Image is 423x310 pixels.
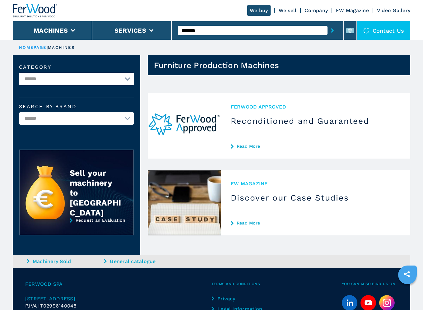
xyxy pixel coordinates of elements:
[247,5,271,16] a: We buy
[47,45,48,50] span: |
[25,296,75,302] span: [STREET_ADDRESS]
[34,27,68,34] button: Machines
[357,21,411,40] div: Contact us
[70,168,121,218] div: Sell your machinery to [GEOGRAPHIC_DATA]
[231,144,400,149] a: Read More
[27,258,103,265] a: Machinery Sold
[231,180,400,187] span: FW MAGAZINE
[19,218,134,240] a: Request an Evaluation
[211,295,269,302] a: Privacy
[19,104,134,109] label: Search by brand
[19,45,47,50] a: HOMEPAGE
[231,116,400,126] h3: Reconditioned and Guaranteed
[148,93,221,159] img: Reconditioned and Guaranteed
[231,220,400,225] a: Read More
[25,295,211,302] a: [STREET_ADDRESS]
[211,280,342,288] span: Terms and Conditions
[279,7,297,13] a: We sell
[231,103,400,110] span: Ferwood Approved
[363,27,370,34] img: Contact us
[336,7,369,13] a: FW Magazine
[13,4,58,17] img: Ferwood
[19,65,134,70] label: Category
[304,7,328,13] a: Company
[397,282,418,305] iframe: Chat
[48,45,75,50] p: machines
[25,303,77,309] span: P.IVA IT02996140048
[114,27,146,34] button: Services
[231,193,400,203] h3: Discover our Case Studies
[342,280,398,288] span: You can also find us on
[328,23,337,38] button: submit-button
[399,266,415,282] a: sharethis
[377,7,410,13] a: Video Gallery
[25,280,211,288] span: Ferwood Spa
[154,60,279,70] h1: Furniture Production Machines
[148,170,221,235] img: Discover our Case Studies
[104,258,180,265] a: General catalogue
